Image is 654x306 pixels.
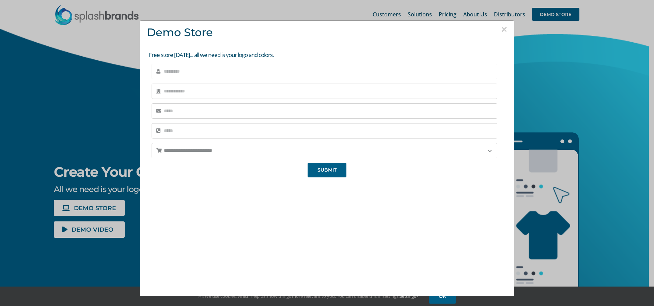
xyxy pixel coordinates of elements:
[149,51,507,59] p: Free store [DATE]... all we need is your logo and colors.
[147,26,507,39] h3: Demo Store
[501,24,507,34] button: Close
[317,167,337,173] span: SUBMIT
[308,163,346,177] button: SUBMIT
